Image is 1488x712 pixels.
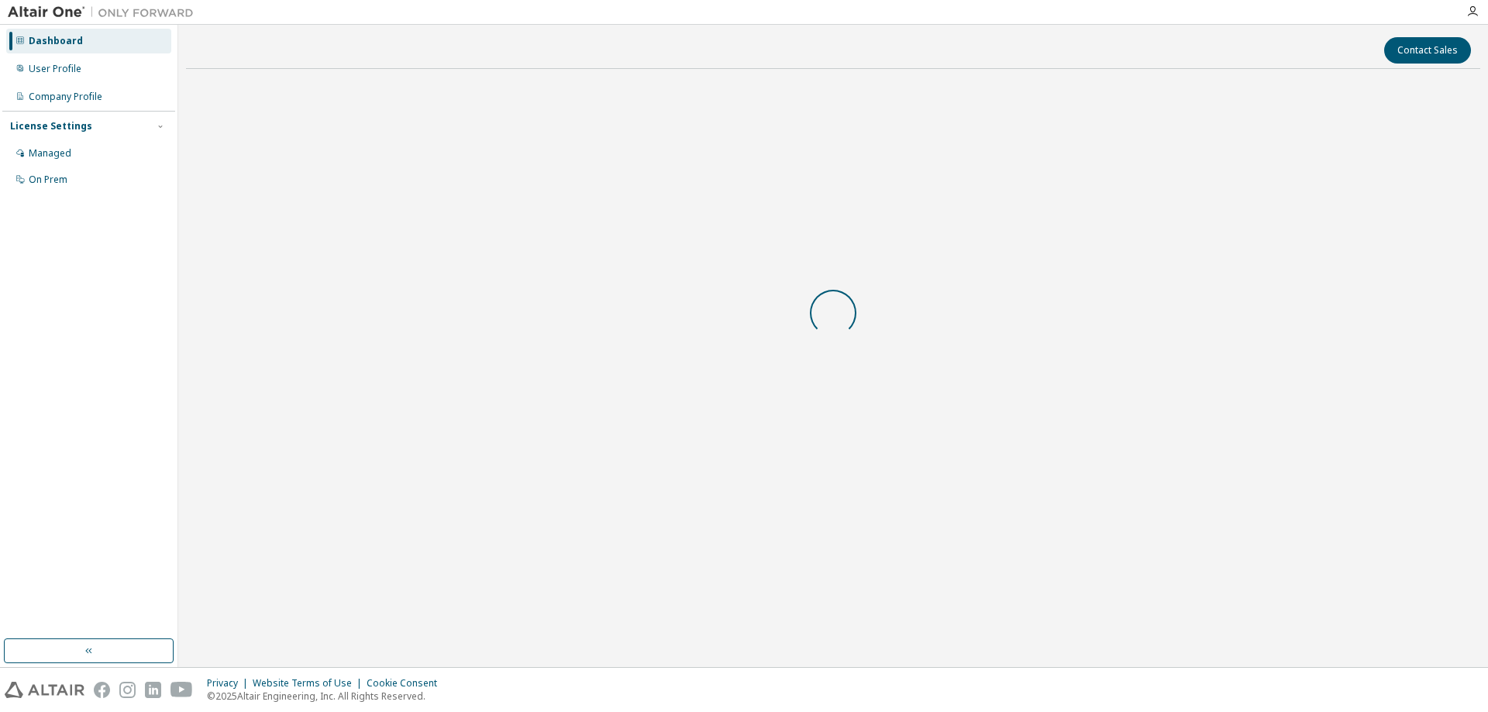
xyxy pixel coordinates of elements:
div: Dashboard [29,35,83,47]
button: Contact Sales [1384,37,1471,64]
div: Website Terms of Use [253,677,367,690]
img: linkedin.svg [145,682,161,698]
div: Company Profile [29,91,102,103]
div: Managed [29,147,71,160]
p: © 2025 Altair Engineering, Inc. All Rights Reserved. [207,690,446,703]
img: altair_logo.svg [5,682,84,698]
div: On Prem [29,174,67,186]
img: Altair One [8,5,201,20]
div: Privacy [207,677,253,690]
div: License Settings [10,120,92,132]
img: youtube.svg [170,682,193,698]
img: facebook.svg [94,682,110,698]
img: instagram.svg [119,682,136,698]
div: User Profile [29,63,81,75]
div: Cookie Consent [367,677,446,690]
